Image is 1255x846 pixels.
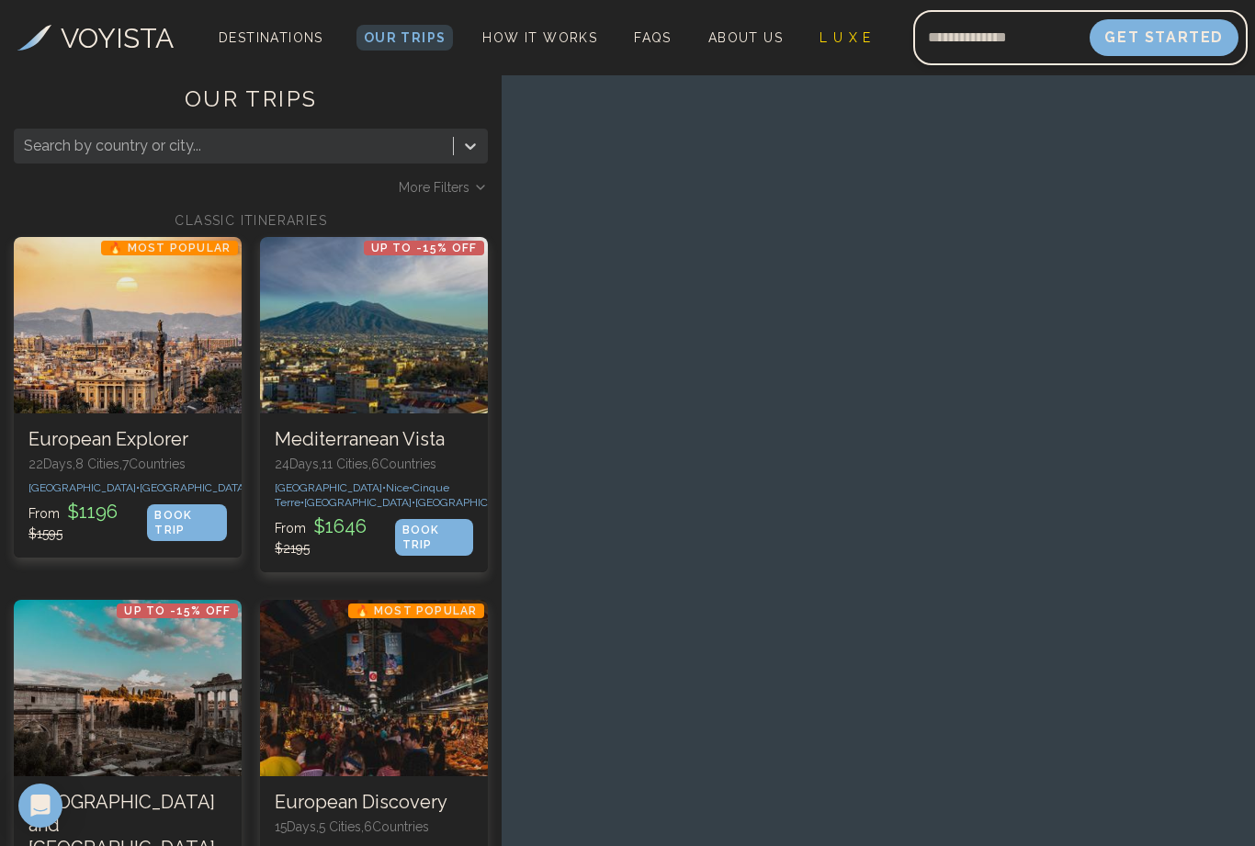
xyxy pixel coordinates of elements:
span: L U X E [820,30,872,45]
span: $ 1646 [310,515,370,537]
h3: VOYISTA [61,17,174,59]
div: BOOK TRIP [147,504,227,541]
img: Voyista Logo [17,25,51,51]
p: 🔥 Most Popular [101,241,238,255]
p: 24 Days, 11 Cities, 6 Countr ies [275,455,473,473]
span: Our Trips [364,30,447,45]
p: 15 Days, 5 Cities, 6 Countr ies [275,818,473,836]
span: [GEOGRAPHIC_DATA] • [275,481,386,494]
div: BOOK TRIP [395,519,474,556]
a: VOYISTA [17,17,174,59]
h2: CLASSIC ITINERARIES [14,211,488,230]
span: $ 1595 [28,526,62,541]
a: L U X E [812,25,879,51]
span: How It Works [482,30,597,45]
h3: European Explorer [28,428,227,451]
p: From [275,513,395,558]
p: Up to -15% OFF [364,241,485,255]
h3: European Discovery [275,791,473,814]
p: 22 Days, 8 Cities, 7 Countr ies [28,455,227,473]
button: Get Started [1090,19,1238,56]
a: About Us [701,25,790,51]
span: More Filters [399,178,469,197]
p: 🔥 Most Popular [348,603,485,618]
input: Email address [913,16,1090,60]
a: Mediterranean VistaUp to -15% OFFMediterranean Vista24Days,11 Cities,6Countries[GEOGRAPHIC_DATA]•... [260,237,488,572]
p: From [28,499,147,543]
h1: OUR TRIPS [14,85,488,129]
a: European Explorer🔥 Most PopularEuropean Explorer22Days,8 Cities,7Countries[GEOGRAPHIC_DATA]•[GEOG... [14,237,242,558]
p: Up to -15% OFF [117,603,238,618]
span: $ 2195 [275,541,310,556]
span: Destinations [211,23,331,77]
span: FAQs [634,30,672,45]
a: Our Trips [356,25,454,51]
span: About Us [708,30,783,45]
span: [GEOGRAPHIC_DATA] • [28,481,140,494]
h3: Mediterranean Vista [275,428,473,451]
span: [GEOGRAPHIC_DATA] • [304,496,415,509]
span: Nice • [386,481,413,494]
span: [GEOGRAPHIC_DATA] • [140,481,251,494]
span: $ 1196 [63,501,121,523]
a: FAQs [627,25,679,51]
div: Open Intercom Messenger [18,784,62,828]
span: [GEOGRAPHIC_DATA] • [415,496,526,509]
a: How It Works [475,25,605,51]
